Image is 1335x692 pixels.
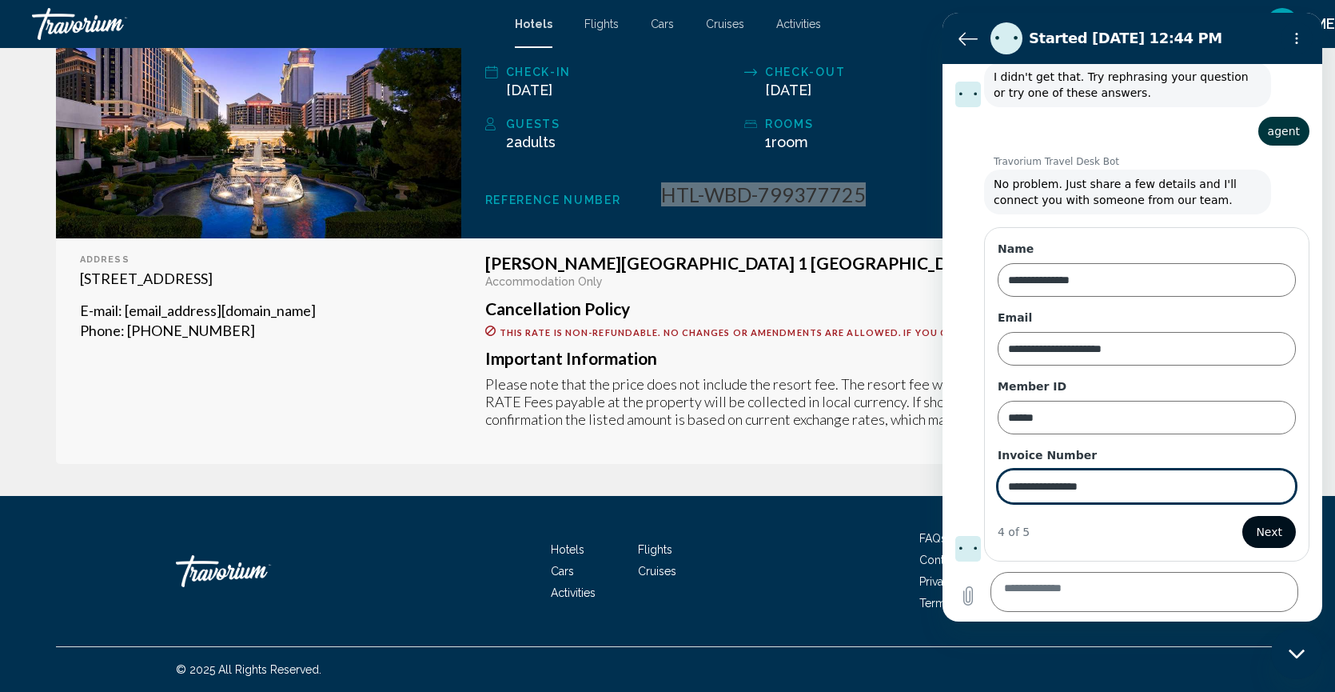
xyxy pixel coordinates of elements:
[485,254,1255,272] h3: [PERSON_NAME][GEOGRAPHIC_DATA] 1 [GEOGRAPHIC_DATA]
[919,554,959,566] a: Contact
[80,254,437,265] div: Address
[919,575,991,588] a: Privacy Policy
[919,597,1022,610] a: Terms & Conditions
[765,62,995,82] div: Check-out
[514,134,556,150] span: Adults
[651,18,674,30] a: Cars
[1261,7,1303,41] button: User Menu
[551,543,584,556] a: Hotels
[506,114,736,134] div: Guests
[1271,628,1322,679] iframe: Button to launch messaging window, conversation in progress
[771,134,808,150] span: Room
[638,565,676,578] a: Cruises
[121,322,255,339] span: : [PHONE_NUMBER]
[765,82,811,98] span: [DATE]
[776,18,821,30] a: Activities
[80,269,437,289] p: [STREET_ADDRESS]
[515,18,552,30] a: Hotels
[942,13,1322,622] iframe: Messaging window
[506,82,552,98] span: [DATE]
[500,327,1225,338] span: This rate is non-refundable. No changes or amendments are allowed. If you choose to cancel, you w...
[584,18,619,30] a: Flights
[485,375,1255,428] p: Please note that the price does not include the resort fee. The resort fee will be payable upon c...
[176,547,336,595] a: Travorium
[176,663,321,676] span: © 2025 All Rights Reserved.
[80,302,118,319] span: E-mail
[661,182,866,206] span: HTL-WBD-799377725
[706,18,744,30] a: Cruises
[919,532,946,545] a: FAQs
[506,62,736,82] div: Check-in
[551,586,596,599] a: Activities
[506,134,556,150] span: 2
[118,302,316,319] span: : [EMAIL_ADDRESS][DOMAIN_NAME]
[485,275,603,288] span: Accommodation Only
[765,134,808,150] span: 1
[485,300,1255,318] h3: Cancellation Policy
[80,322,121,339] span: Phone
[765,114,995,134] div: rooms
[638,543,672,556] a: Flights
[485,350,1255,367] h3: Important Information
[551,565,574,578] a: Cars
[32,8,499,40] a: Travorium
[485,194,621,206] span: Reference Number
